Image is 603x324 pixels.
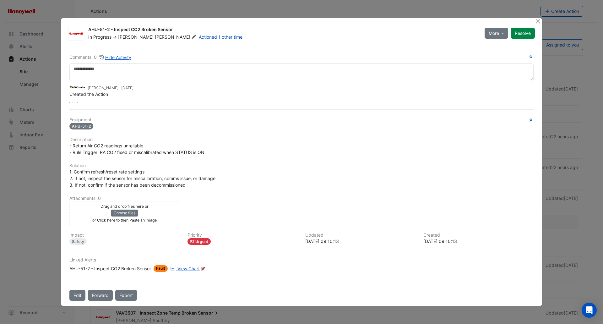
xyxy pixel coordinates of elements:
h6: Created [423,233,534,238]
button: More [485,28,508,39]
button: Resolve [511,28,535,39]
span: AHU-51-2 [69,123,93,129]
span: View Chart [177,266,200,271]
h6: Description [69,137,534,142]
a: Export [115,290,137,301]
span: 1. Confirm refresh/reset rate settings 2. If not, inspect the sensor for miscalibration, comms is... [69,169,215,188]
small: [PERSON_NAME] - [88,85,133,91]
button: Close [535,18,541,25]
div: Open Intercom Messenger [582,303,597,318]
span: -> [113,34,117,40]
span: 2025-08-06 09:10:13 [121,85,133,90]
div: AHU-51-2 - Inspect CO2 Broken Sensor [88,26,477,34]
a: View Chart [169,265,200,272]
small: Drag and drop files here or [100,204,149,209]
span: Fault [154,265,168,272]
small: or Click here to then Paste an image [92,218,157,222]
h6: Priority [187,233,298,238]
h6: Linked Alerts [69,257,534,263]
h6: Updated [305,233,416,238]
div: Tooltip anchor [200,266,205,271]
button: Edit [69,290,85,301]
div: AHU-51-2 - Inspect CO2 Broken Sensor [69,265,151,272]
div: Comments: 0 [69,54,132,61]
span: Created the Action [69,91,108,97]
div: Safety [69,238,87,245]
span: [PERSON_NAME] [118,34,154,40]
div: [DATE] 09:10:13 [423,238,534,244]
h6: Impact [69,233,180,238]
img: AG Coombs [69,84,85,91]
span: - Return Air CO2 readings unreliable - Rule Trigger: RA CO2 fixed or miscalibrated when STATUS is ON [69,143,204,155]
div: P2 Urgent [187,238,211,245]
span: More [489,30,499,36]
h6: Solution [69,163,534,168]
img: Honeywell [68,30,83,37]
button: Choose files [111,210,138,217]
button: Hide Activity [99,54,132,61]
h6: Attachments: 0 [69,196,534,201]
span: [PERSON_NAME] [155,34,198,40]
span: In Progress [88,34,111,40]
div: [DATE] 09:10:13 [305,238,416,244]
h6: Equipment [69,117,534,123]
button: Forward [88,290,113,301]
a: Actioned 1 other time [199,34,242,40]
